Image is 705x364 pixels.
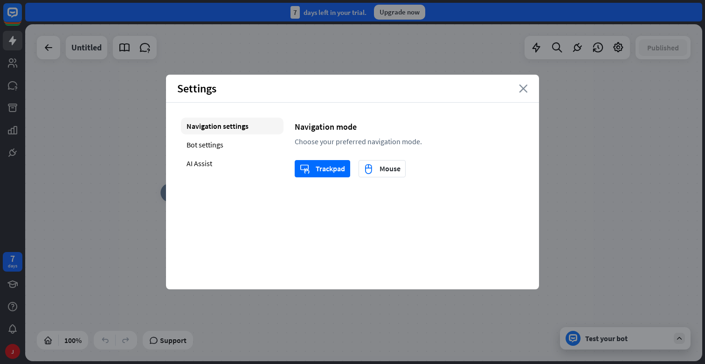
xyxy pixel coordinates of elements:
button: Open LiveChat chat widget [7,4,35,32]
div: Bot settings [181,136,283,153]
div: Upgrade now [374,5,425,20]
div: Mouse [364,161,401,177]
div: 7 [290,6,300,19]
button: mouseMouse [359,160,406,177]
i: mouse [364,164,373,174]
i: close [519,84,528,93]
div: Test your bot [585,334,669,343]
button: Published [639,39,687,56]
div: Untitled [71,36,102,59]
div: days [8,263,17,269]
i: trackpad [300,164,310,174]
span: Settings [177,81,216,96]
span: Support [160,333,187,348]
div: AI Assist [181,155,283,172]
div: J [5,344,20,359]
div: Navigation settings [181,118,283,134]
div: Choose your preferred navigation mode. [295,137,524,146]
div: Trackpad [300,161,345,177]
div: Navigation mode [295,121,524,132]
div: 100% [62,333,84,348]
button: trackpadTrackpad [295,160,350,177]
a: 7 days [3,252,22,272]
div: days left in your trial. [290,6,366,19]
div: 7 [10,254,15,263]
